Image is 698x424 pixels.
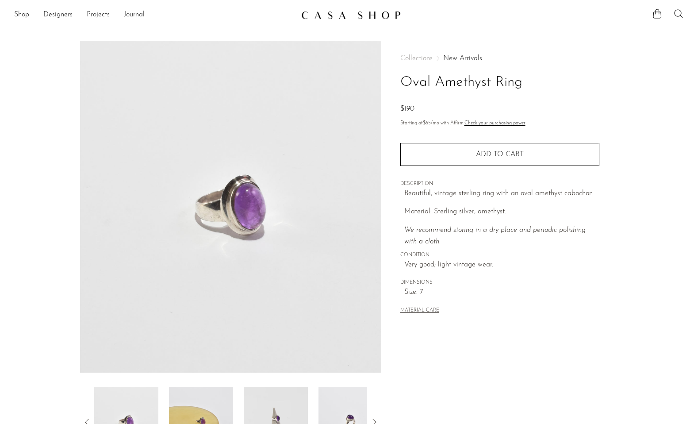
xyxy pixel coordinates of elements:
[464,121,525,126] a: Check your purchasing power - Learn more about Affirm Financing (opens in modal)
[400,55,433,62] span: Collections
[400,71,599,94] h1: Oval Amethyst Ring
[404,287,599,298] span: Size: 7
[404,227,586,245] i: We recommend storing in a dry place and periodic polishing with a cloth.
[400,105,414,112] span: $190
[14,9,29,21] a: Shop
[400,119,599,127] p: Starting at /mo with Affirm.
[404,188,599,200] p: Beautiful, vintage sterling ring with an oval amethyst cabochon.
[80,41,381,373] img: Oval Amethyst Ring
[443,55,482,62] a: New Arrivals
[400,55,599,62] nav: Breadcrumbs
[404,259,599,271] span: Very good; light vintage wear.
[124,9,145,21] a: Journal
[43,9,73,21] a: Designers
[87,9,110,21] a: Projects
[14,8,294,23] nav: Desktop navigation
[476,150,524,159] span: Add to cart
[14,8,294,23] ul: NEW HEADER MENU
[423,121,431,126] span: $65
[400,180,599,188] span: DESCRIPTION
[404,206,599,218] p: Material: Sterling silver, amethyst.
[400,279,599,287] span: DIMENSIONS
[400,143,599,166] button: Add to cart
[400,308,439,314] button: MATERIAL CARE
[400,251,599,259] span: CONDITION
